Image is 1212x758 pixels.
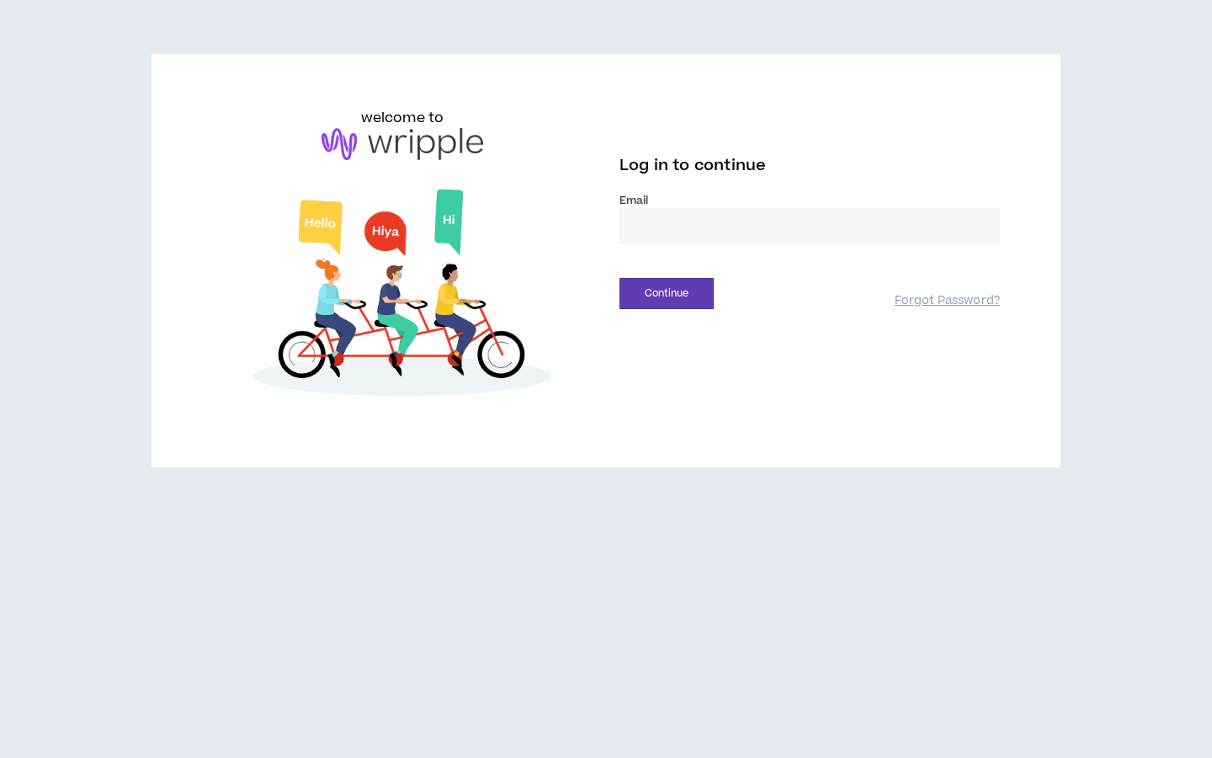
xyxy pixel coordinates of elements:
span: Log in to continue [619,155,766,176]
a: Forgot Password? [895,293,1000,309]
img: Welcome to Wripple [212,177,593,414]
label: Email [619,193,1000,208]
button: Continue [619,278,714,309]
img: logo-brand.png [322,128,483,160]
h6: welcome to [361,108,444,128]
